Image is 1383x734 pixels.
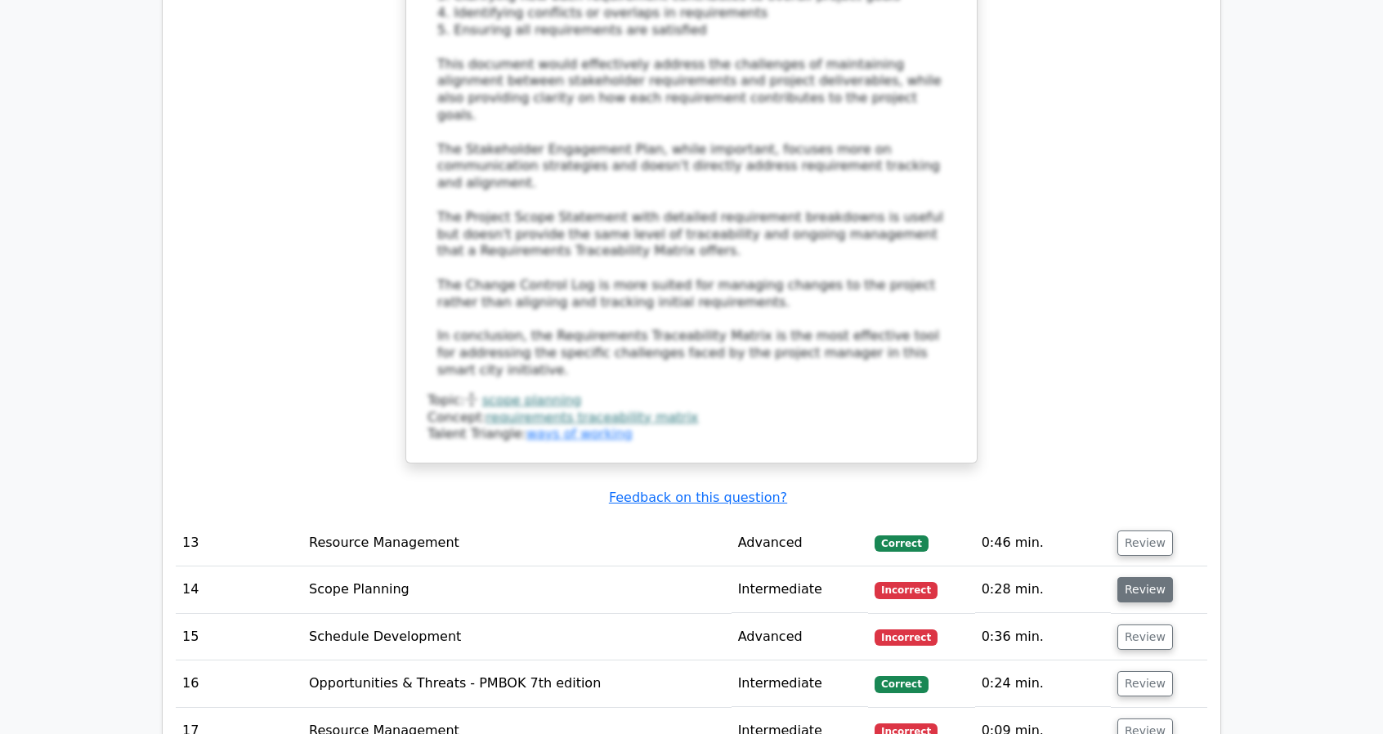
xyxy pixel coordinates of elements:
[302,566,732,613] td: Scope Planning
[732,614,869,660] td: Advanced
[427,410,956,427] div: Concept:
[875,676,928,692] span: Correct
[302,614,732,660] td: Schedule Development
[302,520,732,566] td: Resource Management
[975,520,1111,566] td: 0:46 min.
[427,392,956,443] div: Talent Triangle:
[732,660,869,707] td: Intermediate
[176,566,302,613] td: 14
[609,490,787,505] a: Feedback on this question?
[526,426,633,441] a: ways of working
[732,566,869,613] td: Intermediate
[482,392,581,408] a: scope planning
[975,660,1111,707] td: 0:24 min.
[975,614,1111,660] td: 0:36 min.
[427,392,956,410] div: Topic:
[875,629,938,646] span: Incorrect
[486,410,699,425] a: requirements traceability matrix
[975,566,1111,613] td: 0:28 min.
[1117,530,1173,556] button: Review
[875,582,938,598] span: Incorrect
[1117,671,1173,696] button: Review
[875,535,928,552] span: Correct
[302,660,732,707] td: Opportunities & Threats - PMBOK 7th edition
[176,520,302,566] td: 13
[1117,624,1173,650] button: Review
[176,660,302,707] td: 16
[732,520,869,566] td: Advanced
[1117,577,1173,602] button: Review
[176,614,302,660] td: 15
